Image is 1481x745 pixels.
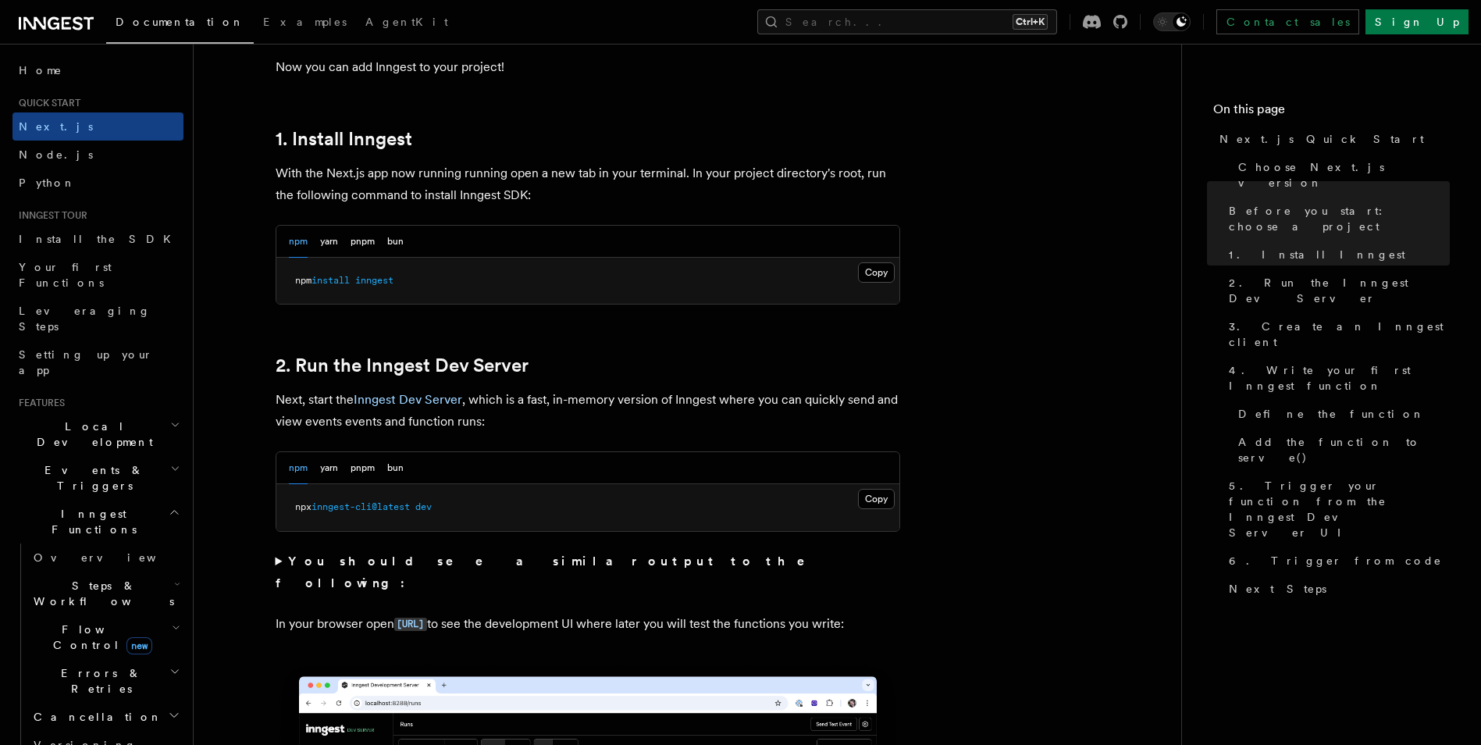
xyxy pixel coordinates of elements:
a: Next.js Quick Start [1213,125,1450,153]
a: 1. Install Inngest [1223,241,1450,269]
a: Install the SDK [12,225,183,253]
span: inngest [355,275,393,286]
button: npm [289,226,308,258]
button: Cancellation [27,703,183,731]
span: dev [415,501,432,512]
code: [URL] [394,618,427,631]
p: Now you can add Inngest to your project! [276,56,900,78]
span: npx [295,501,312,512]
span: AgentKit [365,16,448,28]
a: Before you start: choose a project [1223,197,1450,241]
a: Define the function [1232,400,1450,428]
span: Flow Control [27,622,172,653]
button: yarn [320,452,338,484]
button: Search...Ctrl+K [757,9,1057,34]
span: Overview [34,551,194,564]
a: 5. Trigger your function from the Inngest Dev Server UI [1223,472,1450,547]
button: Local Development [12,412,183,456]
span: Home [19,62,62,78]
button: Inngest Functions [12,500,183,544]
button: bun [387,452,404,484]
span: Cancellation [27,709,162,725]
a: Overview [27,544,183,572]
a: Python [12,169,183,197]
span: 6. Trigger from code [1229,553,1442,569]
span: install [312,275,350,286]
span: Inngest tour [12,209,87,222]
p: In your browser open to see the development UI where later you will test the functions you write: [276,613,900,636]
button: Copy [858,262,895,283]
button: Toggle dark mode [1153,12,1191,31]
span: Inngest Functions [12,506,169,537]
span: new [126,637,152,654]
span: Define the function [1238,406,1425,422]
h4: On this page [1213,100,1450,125]
button: Events & Triggers [12,456,183,500]
span: Quick start [12,97,80,109]
button: Steps & Workflows [27,572,183,615]
span: Next.js Quick Start [1219,131,1424,147]
a: Add the function to serve() [1232,428,1450,472]
span: Documentation [116,16,244,28]
span: Choose Next.js version [1238,159,1450,191]
a: Sign Up [1365,9,1469,34]
a: Leveraging Steps [12,297,183,340]
a: Home [12,56,183,84]
span: Next.js [19,120,93,133]
a: Setting up your app [12,340,183,384]
span: Examples [263,16,347,28]
button: yarn [320,226,338,258]
span: Setting up your app [19,348,153,376]
a: Next.js [12,112,183,141]
span: 1. Install Inngest [1229,247,1405,262]
a: 2. Run the Inngest Dev Server [1223,269,1450,312]
span: Before you start: choose a project [1229,203,1450,234]
span: npm [295,275,312,286]
span: 5. Trigger your function from the Inngest Dev Server UI [1229,478,1450,540]
button: pnpm [351,452,375,484]
a: Inngest Dev Server [354,392,462,407]
summary: You should see a similar output to the following: [276,551,900,594]
span: Python [19,176,76,189]
span: inngest-cli@latest [312,501,410,512]
button: bun [387,226,404,258]
span: Add the function to serve() [1238,434,1450,465]
a: [URL] [394,616,427,631]
span: 4. Write your first Inngest function [1229,362,1450,394]
a: Next Steps [1223,575,1450,603]
a: Examples [254,5,356,42]
a: Choose Next.js version [1232,153,1450,197]
kbd: Ctrl+K [1013,14,1048,30]
a: 4. Write your first Inngest function [1223,356,1450,400]
a: 3. Create an Inngest client [1223,312,1450,356]
span: Steps & Workflows [27,578,174,609]
span: Leveraging Steps [19,305,151,333]
a: Node.js [12,141,183,169]
span: Install the SDK [19,233,180,245]
span: 2. Run the Inngest Dev Server [1229,275,1450,306]
span: Node.js [19,148,93,161]
button: pnpm [351,226,375,258]
a: Documentation [106,5,254,44]
span: Local Development [12,419,170,450]
button: Copy [858,489,895,509]
a: 1. Install Inngest [276,128,412,150]
span: Your first Functions [19,261,112,289]
button: npm [289,452,308,484]
a: Your first Functions [12,253,183,297]
a: Contact sales [1216,9,1359,34]
span: Errors & Retries [27,665,169,697]
button: Flow Controlnew [27,615,183,659]
span: Next Steps [1229,581,1326,597]
p: With the Next.js app now running running open a new tab in your terminal. In your project directo... [276,162,900,206]
span: Events & Triggers [12,462,170,494]
button: Errors & Retries [27,659,183,703]
span: 3. Create an Inngest client [1229,319,1450,350]
p: Next, start the , which is a fast, in-memory version of Inngest where you can quickly send and vi... [276,389,900,433]
a: 2. Run the Inngest Dev Server [276,355,529,376]
span: Features [12,397,65,409]
a: AgentKit [356,5,457,42]
a: 6. Trigger from code [1223,547,1450,575]
strong: You should see a similar output to the following: [276,554,828,590]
